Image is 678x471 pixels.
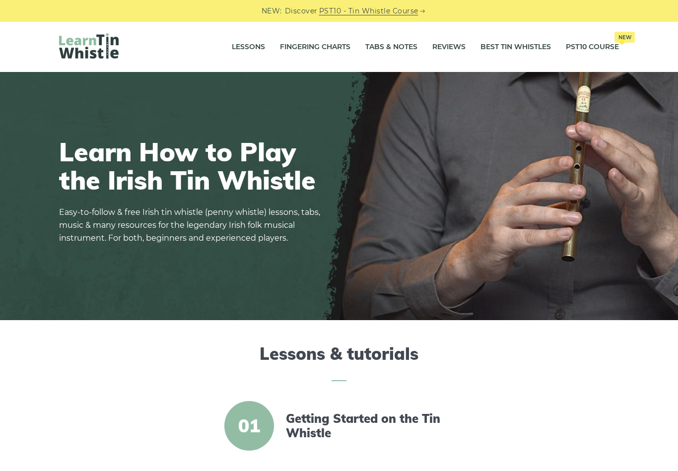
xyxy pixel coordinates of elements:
[480,35,551,60] a: Best Tin Whistles
[59,206,327,245] p: Easy-to-follow & free Irish tin whistle (penny whistle) lessons, tabs, music & many resources for...
[59,33,119,59] img: LearnTinWhistle.com
[280,35,350,60] a: Fingering Charts
[286,411,457,440] a: Getting Started on the Tin Whistle
[365,35,417,60] a: Tabs & Notes
[566,35,619,60] a: PST10 CourseNew
[614,32,635,43] span: New
[59,344,619,381] h2: Lessons & tutorials
[232,35,265,60] a: Lessons
[432,35,466,60] a: Reviews
[59,137,327,194] h1: Learn How to Play the Irish Tin Whistle
[224,401,274,451] span: 01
